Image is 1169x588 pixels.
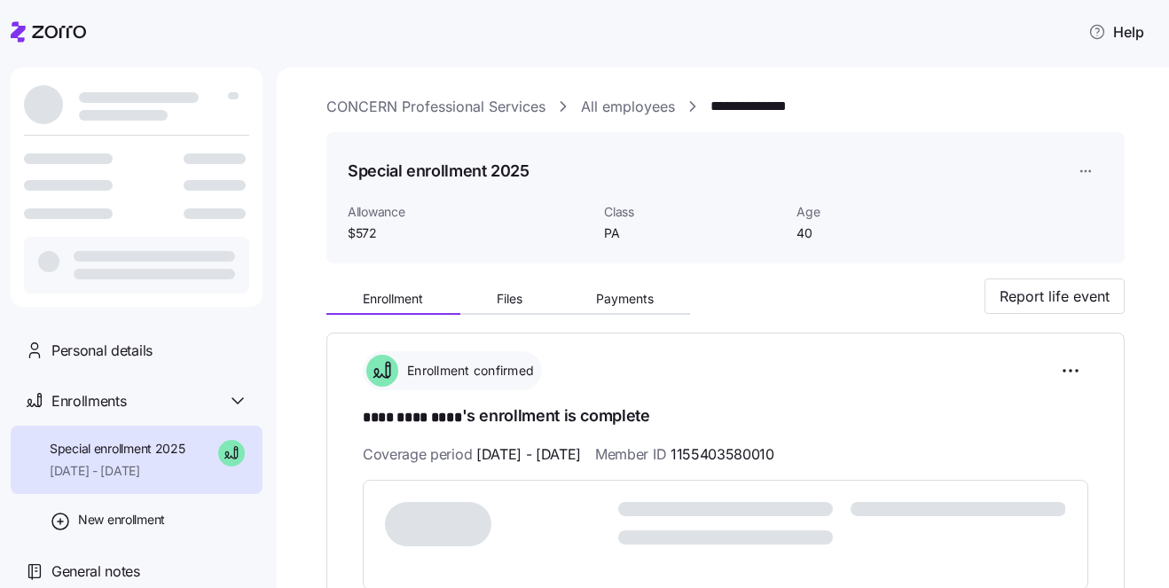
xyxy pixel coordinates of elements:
span: New enrollment [78,511,165,529]
span: 1155403580010 [671,443,774,466]
span: Allowance [348,203,590,221]
span: Coverage period [363,443,581,466]
span: Age [796,203,975,221]
span: $572 [348,224,590,242]
button: Report life event [985,278,1125,314]
span: General notes [51,561,140,583]
span: 40 [796,224,975,242]
span: Enrollment [363,293,423,305]
span: Class [604,203,782,221]
span: [DATE] - [DATE] [476,443,581,466]
span: Enrollments [51,390,126,412]
span: Member ID [595,443,774,466]
span: PA [604,224,782,242]
span: Help [1088,21,1144,43]
a: CONCERN Professional Services [326,96,545,118]
span: Payments [596,293,654,305]
span: [DATE] - [DATE] [50,462,185,480]
button: Help [1074,14,1158,50]
h1: 's enrollment is complete [363,404,1088,429]
span: Special enrollment 2025 [50,440,185,458]
span: Enrollment confirmed [402,362,534,380]
a: All employees [581,96,675,118]
h1: Special enrollment 2025 [348,160,530,182]
span: Files [497,293,522,305]
span: Report life event [1000,286,1110,307]
span: Personal details [51,340,153,362]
